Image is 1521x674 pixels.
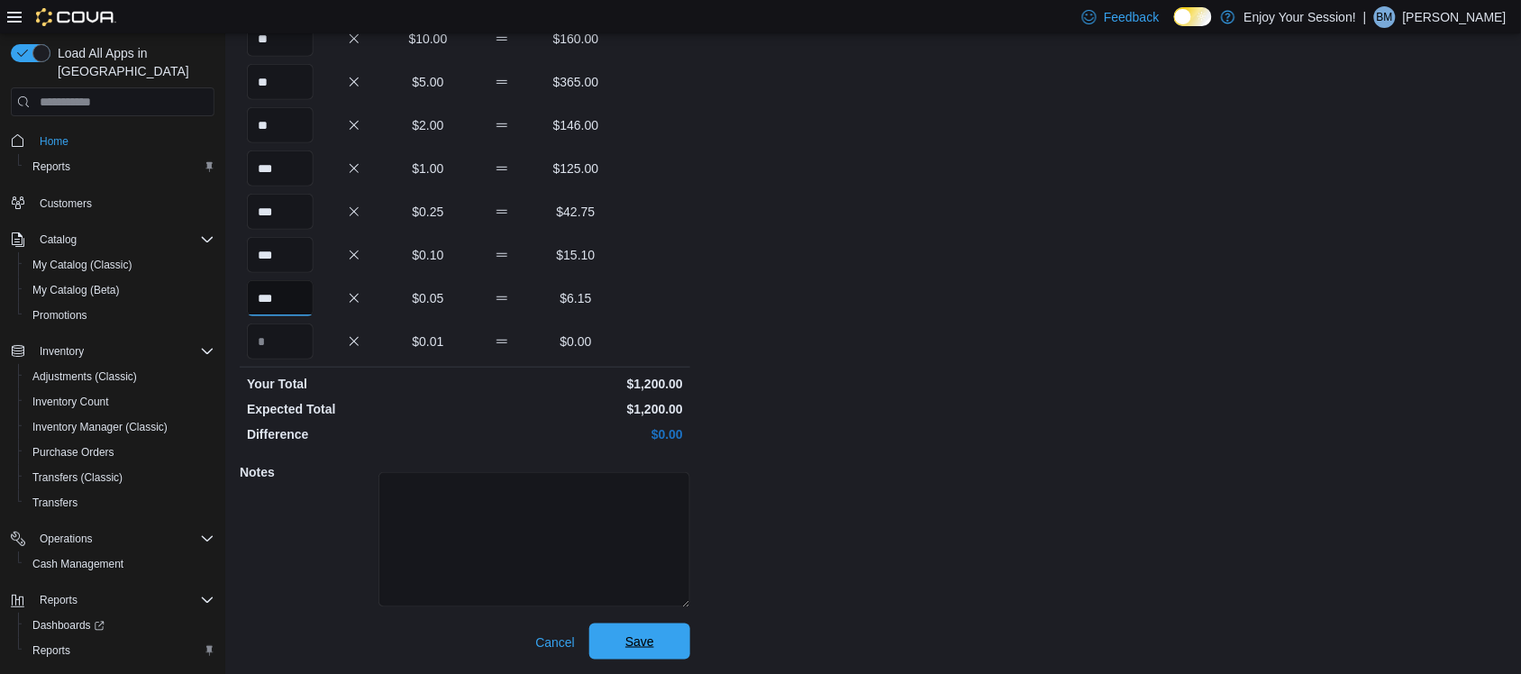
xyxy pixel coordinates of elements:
[40,232,77,247] span: Catalog
[247,21,314,57] input: Quantity
[18,389,222,414] button: Inventory Count
[25,366,214,387] span: Adjustments (Classic)
[18,278,222,303] button: My Catalog (Beta)
[32,192,214,214] span: Customers
[395,159,461,178] p: $1.00
[4,127,222,153] button: Home
[528,624,582,660] button: Cancel
[40,196,92,211] span: Customers
[32,308,87,323] span: Promotions
[32,643,70,658] span: Reports
[32,258,132,272] span: My Catalog (Classic)
[25,467,214,488] span: Transfers (Classic)
[32,528,100,550] button: Operations
[18,490,222,515] button: Transfers
[542,332,609,351] p: $0.00
[32,369,137,384] span: Adjustments (Classic)
[1363,6,1367,28] p: |
[25,254,140,276] a: My Catalog (Classic)
[18,465,222,490] button: Transfers (Classic)
[32,341,214,362] span: Inventory
[32,283,120,297] span: My Catalog (Beta)
[247,400,461,418] p: Expected Total
[32,445,114,460] span: Purchase Orders
[18,638,222,663] button: Reports
[25,254,214,276] span: My Catalog (Classic)
[32,618,105,633] span: Dashboards
[589,624,690,660] button: Save
[4,190,222,216] button: Customers
[50,44,214,80] span: Load All Apps in [GEOGRAPHIC_DATA]
[247,64,314,100] input: Quantity
[542,73,609,91] p: $365.00
[32,420,168,434] span: Inventory Manager (Classic)
[40,344,84,359] span: Inventory
[25,492,214,514] span: Transfers
[1174,7,1212,26] input: Dark Mode
[1104,8,1159,26] span: Feedback
[25,305,95,326] a: Promotions
[469,375,683,393] p: $1,200.00
[395,30,461,48] p: $10.00
[25,553,214,575] span: Cash Management
[1403,6,1507,28] p: [PERSON_NAME]
[25,416,175,438] a: Inventory Manager (Classic)
[247,323,314,360] input: Quantity
[32,131,76,152] a: Home
[247,375,461,393] p: Your Total
[247,150,314,187] input: Quantity
[25,615,112,636] a: Dashboards
[18,364,222,389] button: Adjustments (Classic)
[469,400,683,418] p: $1,200.00
[32,129,214,151] span: Home
[247,194,314,230] input: Quantity
[542,289,609,307] p: $6.15
[25,391,214,413] span: Inventory Count
[395,203,461,221] p: $0.25
[469,425,683,443] p: $0.00
[32,193,99,214] a: Customers
[395,116,461,134] p: $2.00
[542,116,609,134] p: $146.00
[18,303,222,328] button: Promotions
[25,615,214,636] span: Dashboards
[25,156,77,178] a: Reports
[32,159,70,174] span: Reports
[18,551,222,577] button: Cash Management
[247,237,314,273] input: Quantity
[40,134,68,149] span: Home
[32,470,123,485] span: Transfers (Classic)
[25,156,214,178] span: Reports
[18,440,222,465] button: Purchase Orders
[18,414,222,440] button: Inventory Manager (Classic)
[32,341,91,362] button: Inventory
[247,280,314,316] input: Quantity
[25,492,85,514] a: Transfers
[25,640,214,661] span: Reports
[25,279,127,301] a: My Catalog (Beta)
[542,30,609,48] p: $160.00
[4,339,222,364] button: Inventory
[25,279,214,301] span: My Catalog (Beta)
[395,289,461,307] p: $0.05
[32,496,77,510] span: Transfers
[395,73,461,91] p: $5.00
[25,640,77,661] a: Reports
[18,252,222,278] button: My Catalog (Classic)
[395,246,461,264] p: $0.10
[1174,26,1175,27] span: Dark Mode
[25,553,131,575] a: Cash Management
[32,557,123,571] span: Cash Management
[32,395,109,409] span: Inventory Count
[36,8,116,26] img: Cova
[25,416,214,438] span: Inventory Manager (Classic)
[32,589,85,611] button: Reports
[18,613,222,638] a: Dashboards
[40,593,77,607] span: Reports
[1377,6,1393,28] span: BM
[4,227,222,252] button: Catalog
[542,246,609,264] p: $15.10
[535,633,575,651] span: Cancel
[1244,6,1357,28] p: Enjoy Your Session!
[247,107,314,143] input: Quantity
